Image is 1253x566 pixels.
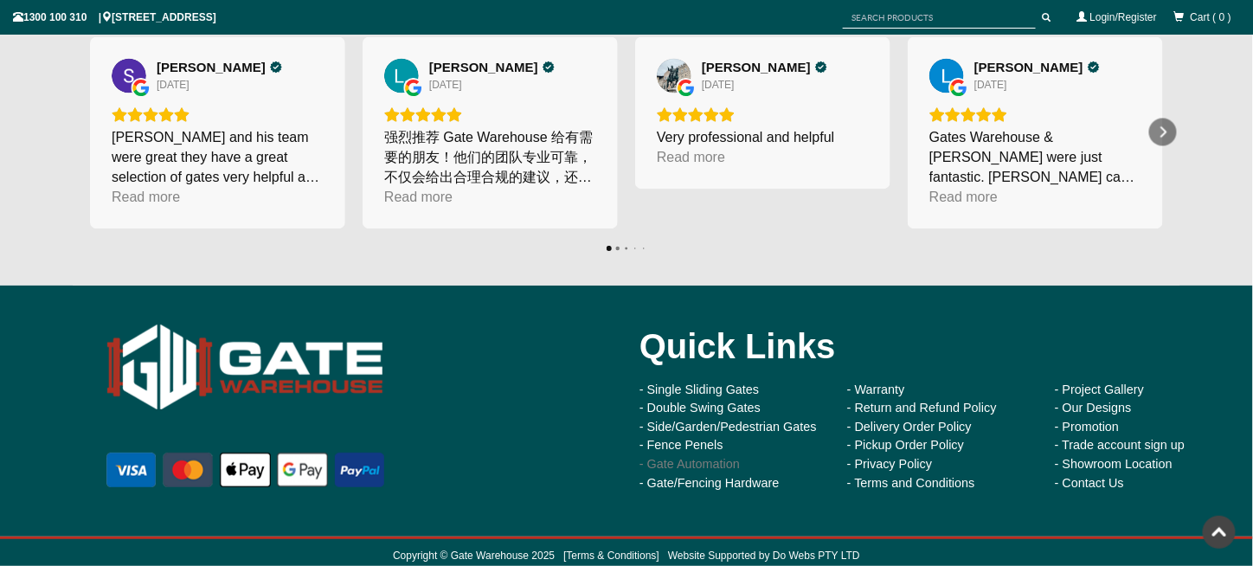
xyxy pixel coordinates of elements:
[639,438,723,452] a: - Fence Penels
[974,79,1007,93] div: [DATE]
[847,438,964,452] a: - Pickup Order Policy
[157,60,282,75] a: Review by Simon H
[112,59,146,93] a: View on Google
[929,59,964,93] img: Louise Veenstra
[1055,438,1185,452] a: - Trade account sign up
[702,60,827,75] a: Review by George XING
[429,60,538,75] span: [PERSON_NAME]
[1090,11,1157,23] a: Login/Register
[702,60,811,75] span: [PERSON_NAME]
[384,107,596,123] div: Rating: 5.0 out of 5
[815,61,827,74] div: Verified Customer
[657,59,691,93] a: View on Google
[1055,383,1144,396] a: - Project Gallery
[555,550,659,562] span: [ ]
[929,188,998,208] div: Read more
[384,59,419,93] a: View on Google
[843,7,1036,29] input: SEARCH PRODUCTS
[270,61,282,74] div: Verified Customer
[157,60,266,75] span: [PERSON_NAME]
[639,383,759,396] a: - Single Sliding Gates
[847,457,932,471] a: - Privacy Policy
[76,119,104,146] div: Previous
[112,59,146,93] img: Simon H
[847,420,972,434] a: - Delivery Order Policy
[639,476,780,490] a: - Gate/Fencing Hardware
[657,148,725,168] div: Read more
[13,11,216,23] span: 1300 100 310 | [STREET_ADDRESS]
[974,60,1100,75] a: Review by Louise Veenstra
[974,60,1083,75] span: [PERSON_NAME]
[543,61,555,74] div: Verified Customer
[384,188,453,208] div: Read more
[929,59,964,93] a: View on Google
[657,128,869,148] div: Very professional and helpful
[1055,476,1124,490] a: - Contact Us
[1149,119,1177,146] div: Next
[639,457,740,471] a: - Gate Automation
[103,312,388,423] img: Gate Warehouse
[847,476,975,490] a: - Terms and Conditions
[1055,401,1132,415] a: - Our Designs
[103,449,388,491] img: payment options
[112,188,180,208] div: Read more
[157,79,190,93] div: [DATE]
[1055,420,1119,434] a: - Promotion
[847,401,997,415] a: - Return and Refund Policy
[1055,457,1173,471] a: - Showroom Location
[429,60,555,75] a: Review by L. Zhu
[429,79,462,93] div: [DATE]
[1191,11,1231,23] span: Cart ( 0 )
[657,59,691,93] img: George XING
[657,107,869,123] div: Rating: 5.0 out of 5
[112,107,324,123] div: Rating: 5.0 out of 5
[668,550,860,562] a: Website Supported by Do Webs PTY LTD
[929,107,1141,123] div: Rating: 5.0 out of 5
[639,420,817,434] a: - Side/Garden/Pedestrian Gates
[639,401,761,415] a: - Double Swing Gates
[90,37,1163,228] div: Carousel
[702,79,735,93] div: [DATE]
[567,550,657,562] a: Terms & Conditions
[112,128,324,188] div: [PERSON_NAME] and his team were great they have a great selection of gates very helpful and insta...
[384,128,596,188] div: 强烈推荐 Gate Warehouse 给有需要的朋友！他们的团队专业可靠，不仅会给出合理合规的建议，还能帮客户规避风险。从咨询到安装的过程都很顺利，沟通及时，态度认真负责。安装高效快捷，细节处...
[384,59,419,93] img: L. Zhu
[1088,61,1100,74] div: Verified Customer
[929,128,1141,188] div: Gates Warehouse & [PERSON_NAME] were just fantastic. [PERSON_NAME] came to quote the same day tha...
[847,383,905,396] a: - Warranty
[639,312,1237,381] div: Quick Links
